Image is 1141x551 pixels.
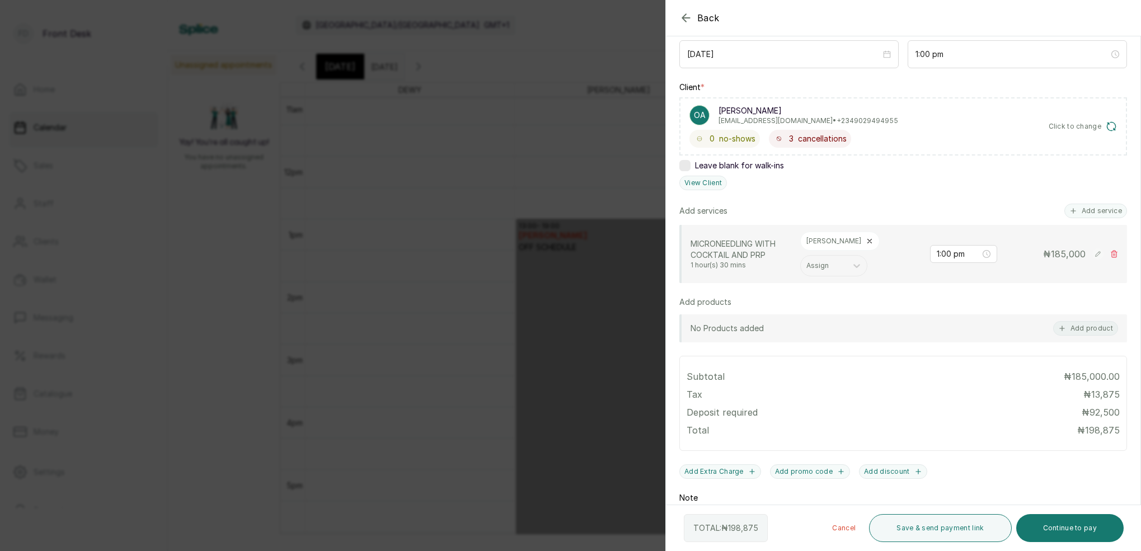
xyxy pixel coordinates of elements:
[1049,121,1117,132] button: Click to change
[691,238,791,261] p: MICRONEEDLING WITH COCKTAIL AND PRP
[770,464,850,479] button: Add promo code
[1053,321,1118,336] button: Add product
[687,423,709,437] p: Total
[710,133,715,144] span: 0
[1043,247,1086,261] p: ₦
[679,296,731,308] p: Add products
[693,522,758,534] p: TOTAL: ₦
[1077,423,1120,437] p: ₦
[869,514,1011,542] button: Save & send payment link
[719,133,755,144] span: no-shows
[679,492,698,503] label: Note
[1051,248,1086,260] span: 185,000
[728,523,758,533] span: 198,875
[1064,204,1127,218] button: Add service
[695,160,784,171] span: Leave blank for walk-ins
[789,133,793,144] span: 3
[719,116,898,125] p: [EMAIL_ADDRESS][DOMAIN_NAME] • +234 9029494955
[937,248,980,260] input: Select time
[691,323,764,334] p: No Products added
[823,514,865,542] button: Cancel
[679,464,761,479] button: Add Extra Charge
[719,105,898,116] p: [PERSON_NAME]
[691,261,791,270] p: 1 hour(s) 30 mins
[806,237,861,246] p: [PERSON_NAME]
[1083,388,1120,401] p: ₦
[1016,514,1124,542] button: Continue to pay
[679,11,720,25] button: Back
[798,133,847,144] span: cancellations
[679,205,727,216] p: Add services
[1064,370,1120,383] p: ₦185,000.00
[1085,425,1120,436] span: 198,875
[915,48,1109,60] input: Select time
[697,11,720,25] span: Back
[694,110,706,121] p: OA
[679,176,727,190] button: View Client
[1049,122,1102,131] span: Click to change
[687,370,725,383] p: Subtotal
[687,48,881,60] input: Select date
[859,464,927,479] button: Add discount
[687,388,702,401] p: Tax
[1082,406,1120,419] p: ₦
[679,82,705,93] label: Client
[687,406,758,419] p: Deposit required
[1091,389,1120,400] span: 13,875
[1090,407,1120,418] span: 92,500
